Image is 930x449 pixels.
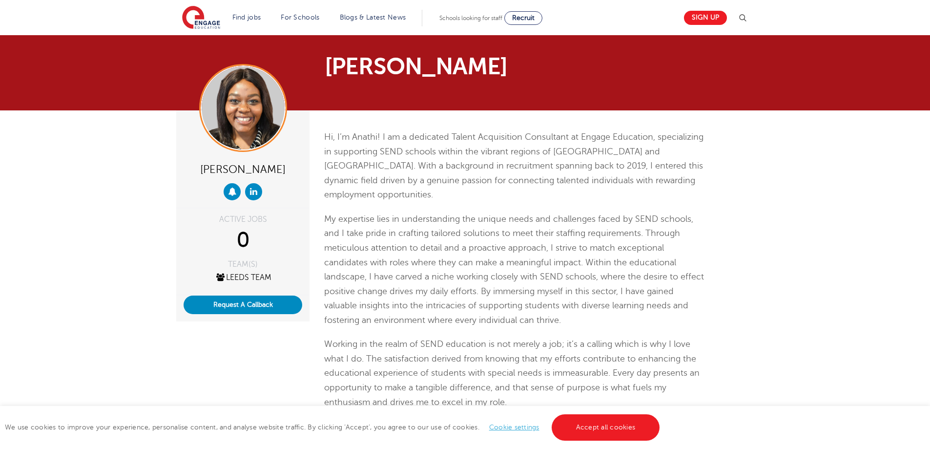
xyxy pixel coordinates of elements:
[504,11,542,25] a: Recruit
[552,414,660,441] a: Accept all cookies
[184,215,302,223] div: ACTIVE JOBS
[184,228,302,253] div: 0
[324,212,704,328] p: My expertise lies in understanding the unique needs and challenges faced by SEND schools, and I t...
[184,296,302,314] button: Request A Callback
[489,424,539,431] a: Cookie settings
[439,15,502,21] span: Schools looking for staff
[281,14,319,21] a: For Schools
[182,6,220,30] img: Engage Education
[215,273,271,282] a: Leeds Team
[184,159,302,178] div: [PERSON_NAME]
[232,14,261,21] a: Find jobs
[340,14,406,21] a: Blogs & Latest News
[324,337,704,409] p: Working in the realm of SEND education is not merely a job; it’s a calling which is why I love wh...
[5,424,662,431] span: We use cookies to improve your experience, personalise content, and analyse website traffic. By c...
[325,55,557,78] h1: [PERSON_NAME]
[512,14,535,21] span: Recruit
[184,260,302,268] div: TEAM(S)
[684,11,727,25] a: Sign up
[324,130,704,202] p: Hi, I’m Anathi! I am a dedicated Talent Acquisition Consultant at Engage Education, specializing ...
